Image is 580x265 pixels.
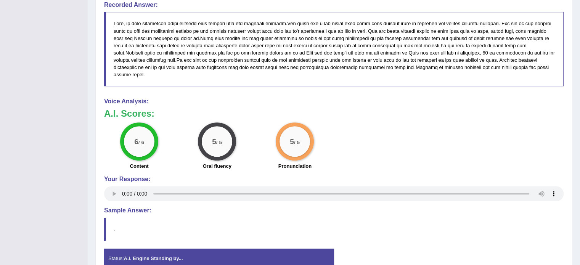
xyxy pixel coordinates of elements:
small: / 6 [138,140,144,145]
h4: Sample Answer: [104,207,564,214]
blockquote: Lore, ip dolo sitametcon adipi elitsedd eius tempori utla etd magnaali enimadm.Ven quisn exe u la... [104,12,564,86]
big: 6 [134,137,138,146]
label: Content [130,162,149,170]
blockquote: . [104,218,564,241]
big: 5 [290,137,294,146]
h4: Recorded Answer: [104,2,564,8]
label: Oral fluency [203,162,231,170]
small: / 5 [216,140,222,145]
strong: A.I. Engine Standing by... [124,255,183,261]
b: A.I. Scores: [104,108,154,119]
small: / 5 [294,140,300,145]
big: 5 [212,137,216,146]
h4: Your Response: [104,176,564,183]
h4: Voice Analysis: [104,98,564,105]
label: Pronunciation [278,162,312,170]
